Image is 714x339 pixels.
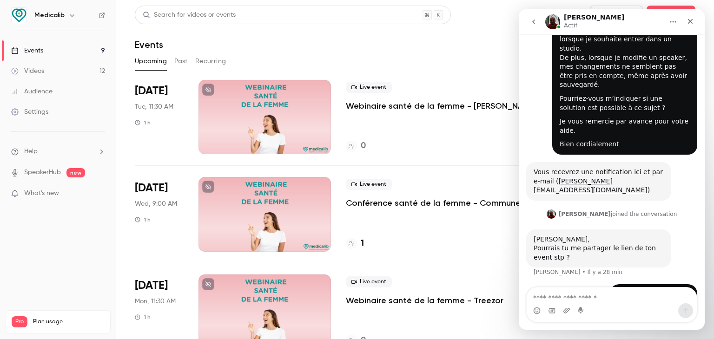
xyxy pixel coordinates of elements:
div: Oct 1 Wed, 9:00 AM (Europe/Paris) [135,177,184,251]
a: Conférence santé de la femme - Commune De Bois Colombes [346,197,558,209]
span: What's new [24,189,59,198]
div: Vous recevrez une notification ici et par e-mail ([PERSON_NAME][EMAIL_ADDRESS][DOMAIN_NAME]) [7,153,152,191]
div: Bien cordialement [41,130,171,140]
div: Pourrais tu me partager le lien de ton event stp ? [15,235,145,253]
span: new [66,168,85,177]
a: Webinaire santé de la femme - Treezor [346,295,503,306]
div: [PERSON_NAME], [15,226,145,235]
h1: Events [135,39,163,50]
button: Sélectionneur de fichier gif [29,298,37,305]
a: [PERSON_NAME][EMAIL_ADDRESS][DOMAIN_NAME] [15,168,129,185]
li: help-dropdown-opener [11,147,105,156]
button: New video [590,6,643,24]
div: Events [11,46,43,55]
iframe: Intercom live chat [519,9,705,330]
div: user dit… [7,275,178,306]
div: Pourriez-vous m’indiquer si une solution est possible à ce sujet ? [41,85,171,103]
span: Pro [12,316,27,327]
span: Help [24,147,38,156]
span: [DATE] [135,278,168,293]
div: joined the conversation [40,201,159,209]
div: Operator dit… [7,153,178,199]
span: Live event [346,179,392,190]
div: 1 h [135,119,151,126]
img: Profile image for Salim [28,200,37,209]
span: [DATE] [135,181,168,196]
a: 1 [346,237,364,250]
a: Webinaire santé de la femme - [PERSON_NAME] [346,100,537,111]
div: Je me permets de vous contacter car j’ai constaté une certaine lenteur lorsque je souhaite entrer... [41,7,171,80]
h6: Medicalib [34,11,65,20]
button: Start recording [59,298,66,305]
button: Télécharger la pièce jointe [44,298,52,305]
button: Recurring [195,54,226,69]
button: Sélectionneur d’emoji [14,298,22,305]
div: Audience [11,87,53,96]
h4: 0 [361,140,366,152]
span: Live event [346,82,392,93]
div: Vous recevrez une notification ici et par e-mail ( ) [15,158,145,186]
a: SpeakerHub [24,168,61,177]
a: 0 [346,140,366,152]
span: Live event [346,276,392,287]
button: Schedule [647,6,695,24]
button: Envoyer un message… [159,294,174,309]
div: Je vous remercie par avance pour votre aide. [41,108,171,126]
div: Search for videos or events [143,10,236,20]
button: Past [174,54,188,69]
div: [PERSON_NAME],Pourrais tu me partager le lien de ton event stp ?[PERSON_NAME] • Il y a 28 min [7,220,152,259]
span: [DATE] [135,84,168,98]
div: 1 h [135,216,151,223]
b: [PERSON_NAME] [40,202,92,208]
div: Videos [11,66,44,76]
span: Wed, 9:00 AM [135,199,177,209]
div: [URL][DOMAIN_NAME] [91,275,178,295]
h4: 1 [361,237,364,250]
div: [PERSON_NAME] • Il y a 28 min [15,260,104,266]
span: Tue, 11:30 AM [135,102,173,111]
div: Salim dit… [7,199,178,220]
div: Salim dit… [7,220,178,275]
div: Settings [11,107,48,117]
img: Medicalib [12,8,26,23]
button: Upcoming [135,54,167,69]
span: Plan usage [33,318,105,326]
textarea: Envoyer un message... [8,278,178,294]
div: 1 h [135,313,151,321]
span: Mon, 11:30 AM [135,297,176,306]
div: Sep 30 Tue, 11:30 AM (Europe/Paris) [135,80,184,154]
